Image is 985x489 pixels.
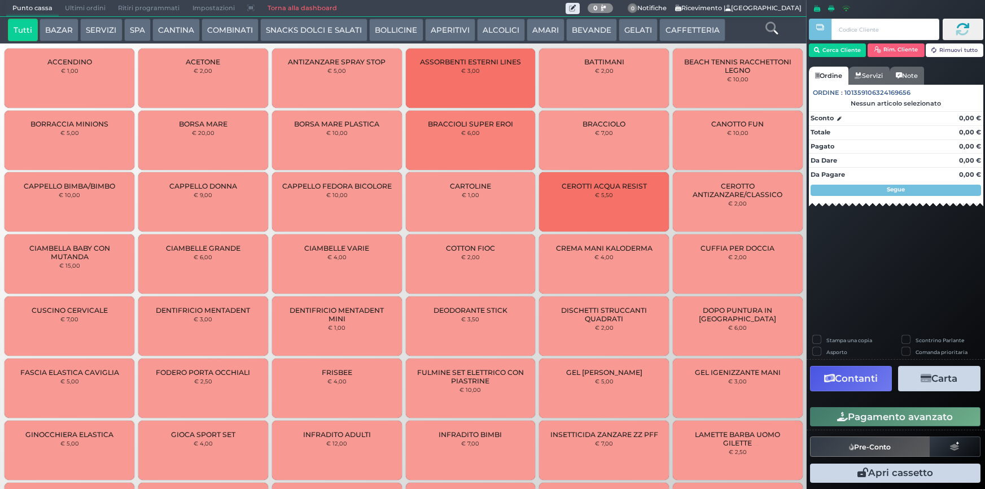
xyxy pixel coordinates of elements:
[60,129,79,136] small: € 5,00
[60,440,79,447] small: € 5,00
[186,58,220,66] span: ACETONE
[811,156,837,164] strong: Da Dare
[727,129,748,136] small: € 10,00
[169,182,237,190] span: CAPPELLO DONNA
[420,58,521,66] span: ASSORBENTI ESTERNI LINES
[809,43,866,57] button: Cerca Cliente
[32,306,108,315] span: CUSCINO CERVICALE
[556,244,653,252] span: CREMA MANI KALODERMA
[595,191,613,198] small: € 5,50
[594,254,614,260] small: € 4,00
[328,324,345,331] small: € 1,00
[326,129,348,136] small: € 10,00
[166,244,240,252] span: CIAMBELLE GRANDE
[959,171,981,178] strong: 0,00 €
[327,378,347,385] small: € 4,00
[288,58,386,66] span: ANTIZANZARE SPRAY STOP
[461,440,479,447] small: € 7,00
[659,19,725,41] button: CAFFETTERIA
[682,182,793,199] span: CEROTTO ANTIZANZARE/CLASSICO
[112,1,186,16] span: Ritiri programmati
[728,324,747,331] small: € 6,00
[959,142,981,150] strong: 0,00 €
[595,378,614,385] small: € 5,00
[80,19,122,41] button: SERVIZI
[40,19,78,41] button: BAZAR
[156,368,250,377] span: FODERO PORTA OCCHIALI
[898,366,980,391] button: Carta
[916,348,968,356] label: Comanda prioritaria
[30,120,108,128] span: BORRACCIA MINIONS
[8,19,38,41] button: Tutti
[583,120,625,128] span: BRACCIOLO
[194,67,212,74] small: € 2,00
[682,58,793,75] span: BEACH TENNIS RACCHETTONI LEGNO
[304,244,369,252] span: CIAMBELLE VARIE
[59,1,112,16] span: Ultimi ordini
[810,366,892,391] button: Contanti
[959,114,981,122] strong: 0,00 €
[813,88,843,98] span: Ordine :
[60,316,78,322] small: € 7,00
[59,262,80,269] small: € 15,00
[282,182,392,190] span: CAPPELLO FEDORA BICOLORE
[868,43,925,57] button: Rim. Cliente
[24,182,115,190] span: CAPPELLO BIMBA/BIMBO
[194,440,213,447] small: € 4,00
[20,368,119,377] span: FASCIA ELASTICA CAVIGLIA
[446,244,495,252] span: COTTON FIOC
[194,191,212,198] small: € 9,00
[566,19,617,41] button: BEVANDE
[926,43,983,57] button: Rimuovi tutto
[809,99,983,107] div: Nessun articolo selezionato
[6,1,59,16] span: Punto cassa
[595,129,613,136] small: € 7,00
[461,254,480,260] small: € 2,00
[728,378,747,385] small: € 3,00
[450,182,491,190] span: CARTOLINE
[628,3,638,14] span: 0
[194,378,212,385] small: € 2,50
[810,407,980,426] button: Pagamento avanzato
[425,19,475,41] button: APERITIVI
[595,67,614,74] small: € 2,00
[810,464,980,483] button: Apri cassetto
[14,244,125,261] span: CIAMBELLA BABY CON MUTANDA
[461,316,479,322] small: € 3,50
[261,1,343,16] a: Torna alla dashboard
[701,244,774,252] span: CUFFIA PER DOCCIA
[729,448,747,455] small: € 2,50
[428,120,513,128] span: BRACCIOLI SUPER EROI
[60,378,79,385] small: € 5,00
[728,200,747,207] small: € 2,00
[682,306,793,323] span: DOPO PUNTURA IN [GEOGRAPHIC_DATA]
[156,306,250,315] span: DENTIFRICIO MENTADENT
[811,142,834,150] strong: Pagato
[728,254,747,260] small: € 2,00
[415,368,526,385] span: FULMINE SET ELETTRICO CON PIASTRINE
[593,4,598,12] b: 0
[916,337,964,344] label: Scontrino Parlante
[831,19,940,40] input: Codice Cliente
[294,120,379,128] span: BORSA MARE PLASTICA
[434,306,507,315] span: DEODORANTE STICK
[260,19,367,41] button: SNACKS DOLCI E SALATI
[595,440,613,447] small: € 7,00
[826,348,847,356] label: Asporto
[282,306,392,323] span: DENTIFRICIO MENTADENT MINI
[887,186,905,193] strong: Segue
[959,156,981,164] strong: 0,00 €
[619,19,658,41] button: GELATI
[959,128,981,136] strong: 0,00 €
[152,19,200,41] button: CANTINA
[549,306,659,323] span: DISCHETTI STRUCCANTI QUADRATI
[809,67,848,85] a: Ordine
[326,191,348,198] small: € 10,00
[369,19,423,41] button: BOLLICINE
[124,19,151,41] button: SPA
[826,337,872,344] label: Stampa una copia
[461,129,480,136] small: € 6,00
[179,120,227,128] span: BORSA MARE
[439,430,502,439] span: INFRADITO BIMBI
[59,191,80,198] small: € 10,00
